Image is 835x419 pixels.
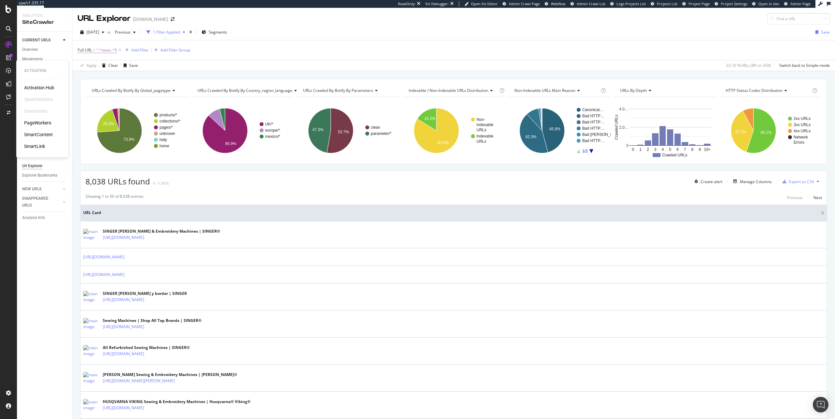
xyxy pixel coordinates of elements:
[477,139,486,144] text: URLs
[86,63,97,68] div: Apply
[752,1,779,7] a: Open in dev
[22,56,68,63] a: Movements
[691,147,693,152] text: 8
[614,102,716,159] div: A chart.
[24,96,53,103] a: SpeedWorkers
[159,131,175,136] text: unknown
[159,137,167,142] text: help
[821,29,830,35] div: Save
[103,291,187,296] div: SINGER [PERSON_NAME] y bordar | SINGER
[24,131,53,138] div: SmartContent
[131,47,149,53] div: Add Filter
[582,120,604,124] text: Bad HTTP…
[424,116,435,121] text: 16.2%
[24,84,54,91] a: Activation Hub
[83,399,99,411] img: main image
[83,318,99,330] img: main image
[726,63,771,68] div: 23.16 % URLs ( 8K on 35K )
[83,291,99,303] img: main image
[24,108,48,114] div: SmartIndex
[123,137,134,142] text: 73.9%
[582,149,588,153] text: 1/2
[813,195,822,200] div: Next
[407,85,498,96] h4: Indexable / Non-Indexable URLs Distribution
[582,132,626,137] text: Bad [PERSON_NAME]…
[103,351,144,357] a: [URL][DOMAIN_NAME]
[503,1,540,7] a: Admin Crawl Page
[794,135,808,139] text: Network
[209,29,227,35] span: Segments
[790,1,811,6] span: Admin Page
[103,345,190,351] div: All Refurbished Sewing Machines | SINGER®
[157,181,169,186] div: -1.86%
[152,46,190,54] button: Add Filter Group
[121,60,138,71] button: Save
[191,102,294,159] svg: A chart.
[160,47,190,53] div: Add Filter Group
[731,178,772,185] button: Manage Columns
[108,63,118,68] div: Clear
[129,63,138,68] div: Save
[545,1,566,7] a: Webflow
[93,47,95,53] span: =
[682,1,710,7] a: Project Page
[302,85,393,96] h4: URLs Crawled By Botify By parameters
[813,27,830,37] button: Save
[787,194,803,201] button: Previous
[197,88,292,93] span: URLs Crawled By Botify By country_region_language
[103,399,250,405] div: HUSQVARNA VIKING Sewing & Embroidery Machines | Husqvarna® Viking®
[740,179,772,184] div: Manage Columns
[297,102,399,159] svg: A chart.
[402,102,505,159] div: A chart.
[153,182,155,184] img: Equal
[525,135,537,139] text: 42.3%
[83,271,125,278] a: [URL][DOMAIN_NAME]
[689,1,710,6] span: Project Page
[471,1,498,6] span: Open Viz Editor
[813,397,828,412] div: Open Intercom Messenger
[22,186,61,193] a: NEW URLS
[22,214,45,221] div: Analysis Info
[582,126,604,131] text: Bad HTTP…
[692,176,722,187] button: Create alert
[767,13,830,24] input: Find a URL
[699,147,701,152] text: 9
[398,1,416,7] div: ReadOnly:
[22,13,67,19] div: Analytics
[701,179,722,184] div: Create alert
[24,120,51,126] a: PageWorkers
[632,147,634,152] text: 0
[22,195,55,209] div: DISAPPEARED URLS
[509,1,540,6] span: Admin Crawl Page
[22,163,42,169] div: Url Explorer
[159,144,169,148] text: home
[570,1,605,7] a: Admin Crawl List
[654,147,657,152] text: 3
[78,47,92,53] span: Full URL
[614,115,619,140] text: Crawled URLs
[409,88,488,93] span: Indexable / Non-Indexable URLs distribution
[159,125,173,130] text: pages/*
[676,147,679,152] text: 6
[477,117,485,122] text: Non-
[112,29,130,35] span: Previous
[22,37,61,44] a: CURRENT URLS
[103,234,144,241] a: [URL][DOMAIN_NAME]
[312,127,324,132] text: 47.3%
[83,254,125,260] a: [URL][DOMAIN_NAME]
[24,143,45,150] a: SmartLink
[144,27,188,37] button: 1 Filter Applied
[85,176,150,187] span: 8,038 URLs found
[83,229,99,240] img: main image
[616,1,646,6] span: Logs Projects List
[103,228,220,234] div: SINGER [PERSON_NAME] & Embroidery Machines | SINGER®
[103,122,114,126] text: 20.8%
[514,88,575,93] span: Non-Indexable URLs Main Reason
[199,27,230,37] button: Segments
[83,372,99,384] img: main image
[103,318,202,324] div: Sewing Machines | Shop All Top Brands | SINGER®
